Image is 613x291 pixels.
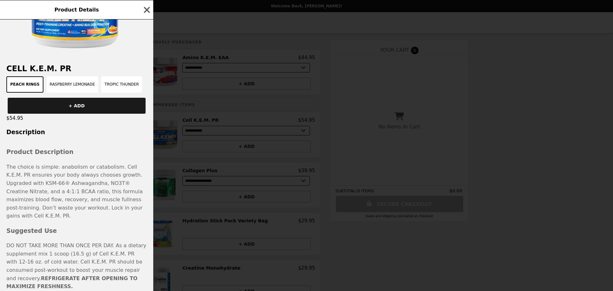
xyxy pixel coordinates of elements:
[6,241,147,291] p: DO NOT TAKE MORE THAN ONCE PER DAY. As a dietary supplement mix 1 scoop (16.5 g) of Cell K.E.M. P...
[54,7,99,13] span: Product Details
[8,98,146,114] button: + ADD
[6,147,147,157] h3: Product Description
[101,76,142,93] button: Tropic Thunder
[6,164,143,219] span: The choice is simple: anabolism or catabolism. Cell K.E.M. PR ensures your body always chooses gr...
[6,76,43,93] button: Peach Rings
[6,275,138,290] strong: REFRIGERATE AFTER OPENING TO MAXIMIZE FRESHNESS.
[47,76,98,93] button: Raspberry Lemonade
[6,226,147,236] h3: Suggested Use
